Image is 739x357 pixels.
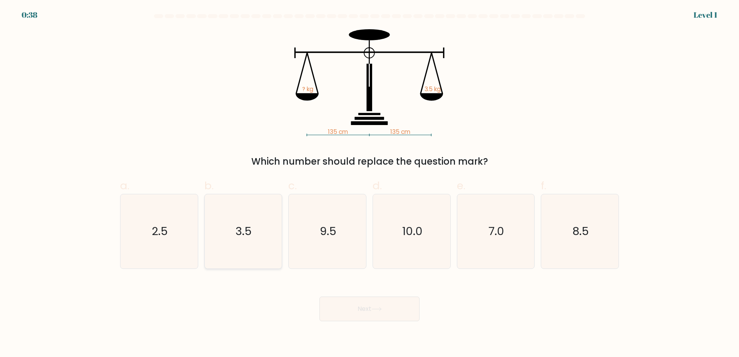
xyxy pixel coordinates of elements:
[120,178,129,193] span: a.
[391,128,411,136] tspan: 135 cm
[125,155,614,168] div: Which number should replace the question mark?
[320,224,336,239] text: 9.5
[572,224,589,239] text: 8.5
[204,178,214,193] span: b.
[694,9,717,21] div: Level 1
[402,224,423,239] text: 10.0
[425,85,441,93] tspan: 3.5 kg
[236,224,252,239] text: 3.5
[457,178,465,193] span: e.
[302,85,313,93] tspan: ? kg
[328,128,348,136] tspan: 135 cm
[373,178,382,193] span: d.
[152,224,168,239] text: 2.5
[541,178,546,193] span: f.
[288,178,297,193] span: c.
[319,297,420,321] button: Next
[488,224,504,239] text: 7.0
[22,9,37,21] div: 0:38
